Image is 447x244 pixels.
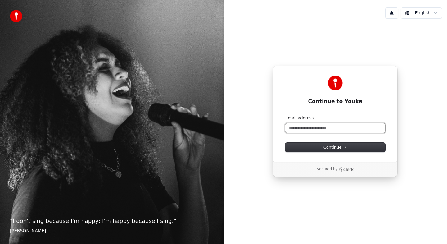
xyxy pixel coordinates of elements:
label: Email address [285,115,314,121]
h1: Continue to Youka [285,98,385,105]
button: Continue [285,143,385,152]
img: Youka [328,76,343,90]
footer: [PERSON_NAME] [10,228,214,234]
span: Continue [323,145,347,150]
img: youka [10,10,22,22]
p: “ I don't sing because I'm happy; I'm happy because I sing. ” [10,217,214,225]
p: Secured by [317,167,337,172]
a: Clerk logo [339,167,354,172]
